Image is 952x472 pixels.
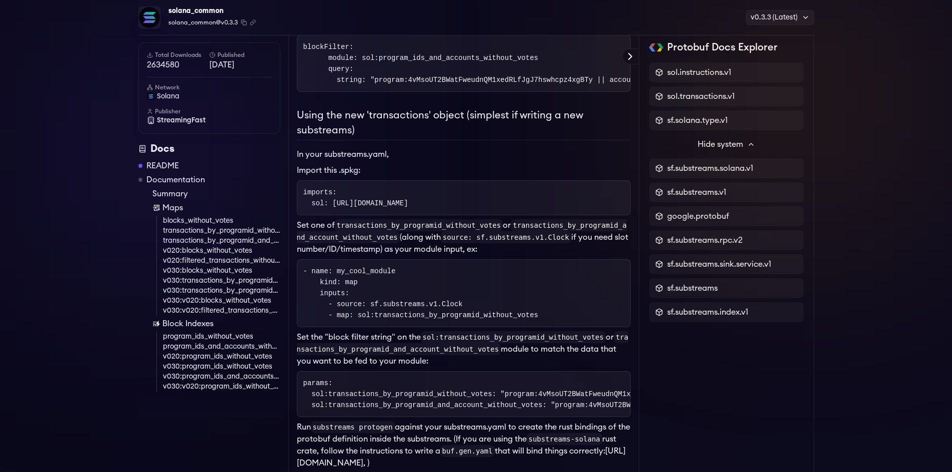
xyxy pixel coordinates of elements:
[667,90,735,102] span: sol.transactions.v1
[163,286,280,296] a: v030:transactions_by_programid_and_account_without_votes
[667,114,728,126] span: sf.solana.type.v1
[163,276,280,286] a: v030:transactions_by_programid_without_votes
[667,162,753,174] span: sf.substreams.solana.v1
[297,331,629,355] code: transactions_by_programid_and_account_without_votes
[163,306,280,316] a: v030:v020:filtered_transactions_without_votes
[209,59,272,71] span: [DATE]
[152,188,280,200] a: Summary
[163,226,280,236] a: transactions_by_programid_without_votes
[147,92,155,100] img: solana
[303,188,408,207] code: imports: sol: [URL][DOMAIN_NAME]
[147,91,272,101] a: solana
[138,142,280,156] div: Docs
[335,219,503,231] code: transactions_by_programid_without_votes
[147,83,272,91] h6: Network
[297,219,627,243] code: transactions_by_programid_and_account_without_votes
[421,331,606,343] code: sol:transactions_by_programid_without_votes
[152,202,280,214] a: Maps
[241,19,247,25] button: Copy package name and version
[297,148,631,160] p: In your substreams.yaml,
[667,234,743,246] span: sf.substreams.rpc.v2
[168,4,256,18] div: solana_common
[163,246,280,256] a: v020:blocks_without_votes
[667,306,748,318] span: sf.substreams.index.v1
[163,256,280,266] a: v020:filtered_transactions_without_votes
[297,219,631,255] li: Set one of or (along with if you need slot number/ID/timestamp) as your module input, ex:
[667,66,731,78] span: sol.instructions.v1
[440,445,495,457] code: buf.gen.yaml
[163,352,280,362] a: v020:program_ids_without_votes
[152,318,280,330] a: Block Indexes
[139,7,160,28] img: Package Logo
[163,216,280,226] a: blocks_without_votes
[146,160,179,172] a: README
[163,342,280,352] a: program_ids_and_accounts_without_votes
[297,108,631,140] h2: Using the new 'transactions' object (simplest if writing a new substreams)
[303,267,538,319] code: - name: my_cool_module kind: map inputs: - source: sf.substreams.v1.Clock - map: sol:transactions...
[649,43,664,51] img: Protobuf
[147,107,272,115] h6: Publisher
[667,40,778,54] h2: Protobuf Docs Explorer
[163,362,280,372] a: v030:program_ids_without_votes
[168,18,238,27] span: solana_common@v0.3.3
[157,115,206,125] span: StreamingFast
[667,210,729,222] span: google.protobuf
[147,59,209,71] span: 2634580
[667,258,771,270] span: sf.substreams.sink.service.v1
[163,236,280,246] a: transactions_by_programid_and_account_without_votes
[297,331,631,367] li: Set the "block filter string" on the or module to match the data that you want to be fed to your ...
[441,231,571,243] code: source: sf.substreams.v1.Clock
[746,10,814,25] div: v0.3.3 (Latest)
[146,174,205,186] a: Documentation
[667,186,726,198] span: sf.substreams.v1
[209,51,272,59] h6: Published
[303,43,833,84] code: blockFilter: module: sol:program_ids_and_accounts_without_votes query: string: "program:4vMsoUT2B...
[297,164,631,176] li: Import this .spkg:
[152,204,160,212] img: Map icon
[698,138,743,150] span: Hide system
[649,134,804,154] button: Hide system
[667,282,718,294] span: sf.substreams
[163,382,280,392] a: v030:v020:program_ids_without_votes
[297,421,631,469] li: Run against your substreams.yaml to create the rust bindings of the protobuf definition inside th...
[163,296,280,306] a: v030:v020:blocks_without_votes
[527,433,602,445] code: substreams-solana
[163,332,280,342] a: program_ids_without_votes
[311,421,395,433] code: substreams protogen
[250,19,256,25] button: Copy .spkg link to clipboard
[157,91,179,101] span: solana
[163,372,280,382] a: v030:program_ids_and_accounts_without_votes
[152,320,160,328] img: Block Index icon
[147,51,209,59] h6: Total Downloads
[163,266,280,276] a: v030:blocks_without_votes
[147,115,272,125] a: StreamingFast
